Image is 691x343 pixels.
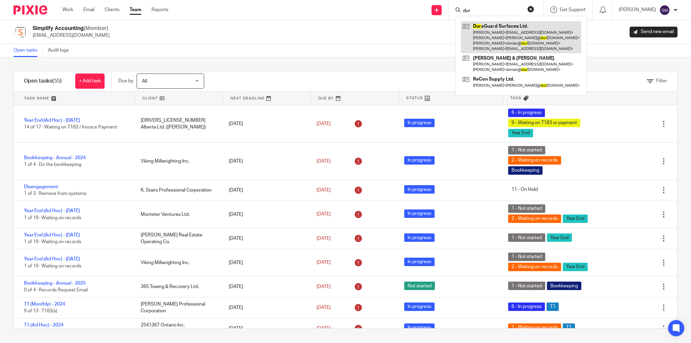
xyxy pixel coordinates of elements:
[134,280,222,293] div: 365 Towing & Recovery Ltd.
[33,25,110,32] h2: Simplify Accounting
[24,323,63,327] a: T1 (Ad Hoc) - 2024
[222,154,310,168] div: [DATE]
[404,282,435,290] span: Not started
[508,323,561,332] span: 2 - Waiting on records
[24,192,86,196] span: 1 of 3 · Remove from systems
[105,6,119,13] a: Clients
[316,188,331,193] span: [DATE]
[52,78,62,84] span: (55)
[33,32,110,39] p: [EMAIL_ADDRESS][DOMAIN_NAME]
[462,8,523,14] input: Search
[24,257,80,261] a: Year End (Ad Hoc) - [DATE]
[560,7,586,12] span: Get Support
[222,322,310,335] div: [DATE]
[508,185,541,194] span: 11 - On Hold
[563,215,588,223] span: Year End
[134,183,222,197] div: K. Stairs Professional Corporation
[24,264,81,268] span: 1 of 19 · Waiting on records
[404,185,435,194] span: In progress
[508,119,580,127] span: 9 - Waiting on T183 or payment
[508,156,561,165] span: 2 - Waiting on records
[508,109,545,117] span: 6 - In progress
[24,118,80,123] a: Year End (Ad Hoc) - [DATE]
[547,233,572,242] span: Year End
[508,282,545,290] span: 1 - Not started
[222,208,310,221] div: [DATE]
[316,212,331,217] span: [DATE]
[24,155,86,160] a: Bookkeeping - Annual - 2024
[563,263,588,271] span: Year End
[83,6,94,13] a: Email
[84,26,108,31] span: (Member)
[24,281,86,286] a: Bookkeeping - Annual - 2025
[142,79,147,84] span: All
[508,204,545,213] span: 1 - Not started
[62,6,73,13] a: Work
[406,95,423,101] span: Status
[404,119,435,127] span: In progress
[508,146,545,154] span: 1 - Not started
[24,233,80,237] a: Year End (Ad Hoc) - [DATE]
[547,303,559,311] span: T1
[508,215,561,223] span: 2 - Waiting on records
[316,326,331,331] span: [DATE]
[656,79,667,83] span: Filter
[222,301,310,314] div: [DATE]
[508,253,545,261] span: 1 - Not started
[24,216,81,220] span: 1 of 19 · Waiting on records
[13,5,47,15] img: Pixie
[13,25,28,39] img: Screenshot%202023-11-29%20141159.png
[547,282,581,290] span: Bookkeeping
[659,5,670,16] img: svg%3E
[404,303,435,311] span: In progress
[316,121,331,126] span: [DATE]
[316,305,331,310] span: [DATE]
[508,233,545,242] span: 1 - Not started
[134,318,222,339] div: 2541367 Ontario Inc. ([PERSON_NAME])
[527,6,534,12] button: Clear
[48,44,74,57] a: Audit logs
[134,114,222,134] div: [DRIVERS_LICENSE_NUMBER] Alberta Ltd. ([PERSON_NAME])
[24,288,88,292] span: 0 of 4 · Records Request Email
[24,309,57,313] span: 9 of 13 · T183(s)
[316,236,331,241] span: [DATE]
[24,302,65,307] a: T1 (Monthly) - 2024
[508,303,545,311] span: 6 - In progress
[404,156,435,165] span: In progress
[24,239,81,244] span: 1 of 19 · Waiting on records
[134,208,222,221] div: Montster Ventures Ltd.
[130,6,141,13] a: Team
[510,95,522,101] span: Tags
[134,228,222,249] div: [PERSON_NAME] Real Estate Operating Co.
[316,260,331,265] span: [DATE]
[404,323,435,332] span: In progress
[404,209,435,218] span: In progress
[316,159,331,164] span: [DATE]
[24,125,117,130] span: 14 of 17 · Waiting on T183 / Invoice Payment
[222,232,310,245] div: [DATE]
[118,78,133,84] p: Due by
[508,263,561,271] span: 2 - Waiting on records
[24,162,81,167] span: 1 of 4 · Do the bookkeeping
[24,78,62,85] h1: Open tasks
[134,297,222,318] div: [PERSON_NAME] Professional Corporation
[24,208,80,213] a: Year End (Ad Hoc) - [DATE]
[630,27,678,37] a: Send new email
[563,323,575,332] span: T1
[222,280,310,293] div: [DATE]
[222,256,310,269] div: [DATE]
[151,6,168,13] a: Reports
[619,6,656,13] p: [PERSON_NAME]
[24,184,58,189] a: Disengagement
[134,256,222,269] div: Viking Millwrighting Inc.
[134,154,222,168] div: Viking Millwrighting Inc.
[13,44,43,57] a: Open tasks
[404,233,435,242] span: In progress
[404,258,435,266] span: In progress
[222,117,310,131] div: [DATE]
[508,129,533,137] span: Year End
[508,166,543,175] span: Bookkeeping
[316,284,331,289] span: [DATE]
[75,74,105,89] a: + Add task
[222,183,310,197] div: [DATE]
